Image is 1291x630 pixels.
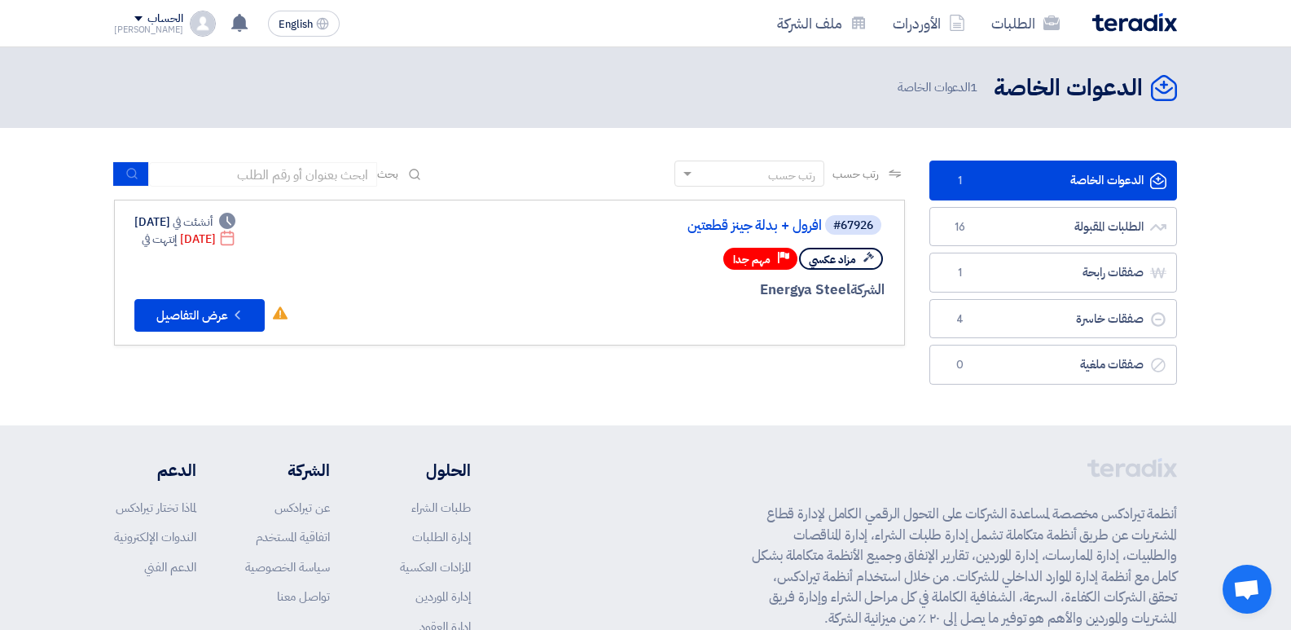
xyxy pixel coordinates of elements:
[929,299,1177,339] a: صفقات خاسرة4
[116,499,196,517] a: لماذا تختار تيرادكس
[1092,13,1177,32] img: Teradix logo
[268,11,340,37] button: English
[142,231,177,248] span: إنتهت في
[411,499,471,517] a: طلبات الشراء
[978,4,1073,42] a: الطلبات
[277,588,330,606] a: تواصل معنا
[493,280,885,301] div: Energya Steel
[929,253,1177,293] a: صفقات رابحة1
[752,504,1177,628] p: أنظمة تيرادكس مخصصة لمساعدة الشركات على التحول الرقمي الكامل لإدارة قطاع المشتريات عن طريق أنظمة ...
[190,11,216,37] img: profile_test.png
[970,78,977,96] span: 1
[114,528,196,546] a: الندوات الإلكترونية
[144,558,196,576] a: الدعم الفني
[134,214,235,231] div: [DATE]
[764,4,880,42] a: ملف الشركة
[379,458,471,482] li: الحلول
[1223,565,1271,614] div: Open chat
[880,4,978,42] a: الأوردرات
[114,25,183,34] div: [PERSON_NAME]
[279,19,313,30] span: English
[733,252,771,267] span: مهم جدا
[134,299,265,332] button: عرض التفاصيل
[400,558,471,576] a: المزادات العكسية
[833,220,873,231] div: #67926
[496,218,822,233] a: افرول + بدلة جينز قطعتين
[412,528,471,546] a: إدارة الطلبات
[898,78,981,97] span: الدعوات الخاصة
[809,252,856,267] span: مزاد عكسي
[149,162,377,187] input: ابحث بعنوان أو رقم الطلب
[832,165,879,183] span: رتب حسب
[138,231,216,248] span: [DATE]
[850,280,885,300] span: الشركة
[950,173,969,189] span: 1
[415,588,471,606] a: إدارة الموردين
[950,265,969,281] span: 1
[114,458,196,482] li: الدعم
[245,458,330,482] li: الشركة
[929,161,1177,200] a: الدعوات الخاصة1
[929,345,1177,385] a: صفقات ملغية0
[256,528,330,546] a: اتفاقية المستخدم
[274,499,330,517] a: عن تيرادكس
[994,73,1143,104] h2: الدعوات الخاصة
[929,207,1177,247] a: الطلبات المقبولة16
[950,219,969,236] span: 16
[377,165,398,183] span: بحث
[950,357,969,373] span: 0
[147,12,182,26] div: الحساب
[950,311,969,328] span: 4
[173,214,212,231] span: أنشئت في
[768,167,815,184] div: رتب حسب
[245,558,330,576] a: سياسة الخصوصية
